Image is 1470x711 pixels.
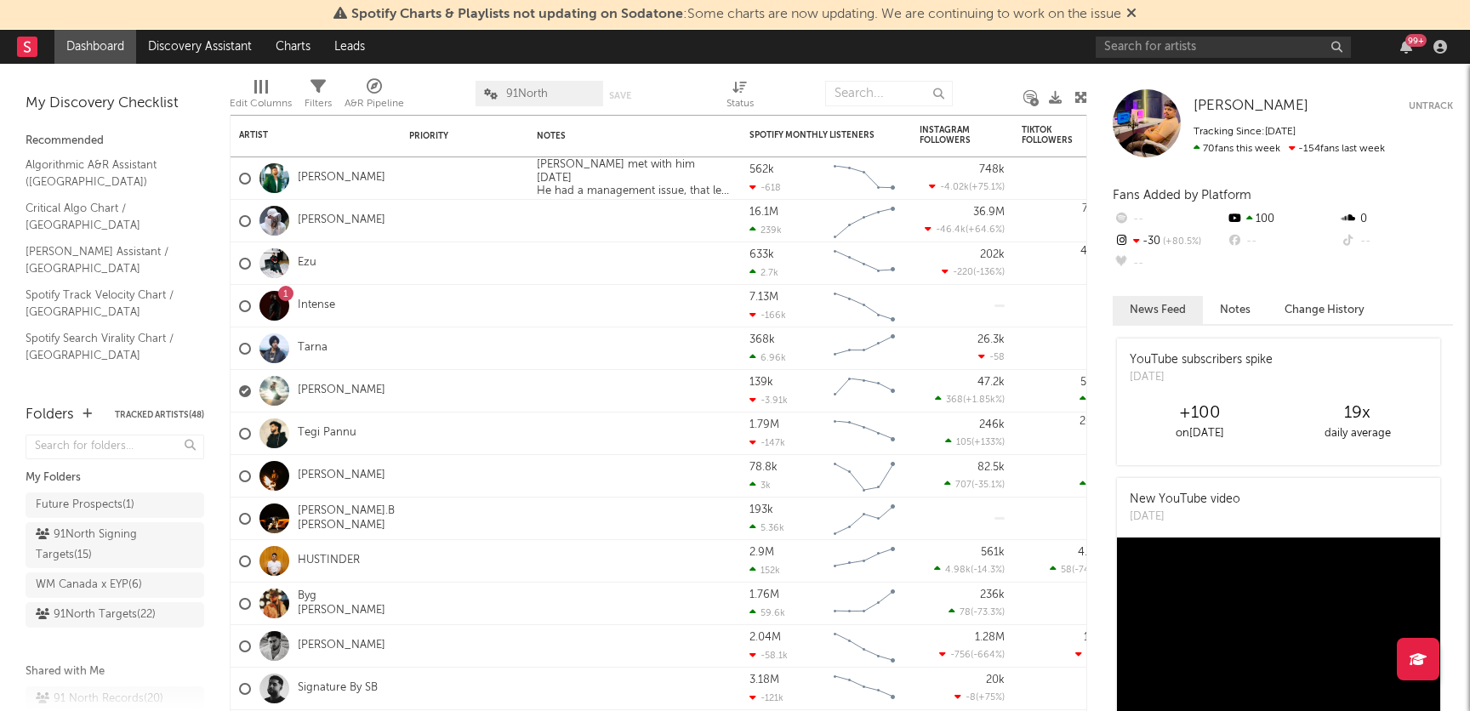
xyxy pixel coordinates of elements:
[26,242,187,277] a: [PERSON_NAME] Assistant / [GEOGRAPHIC_DATA]
[749,504,773,515] div: 193k
[298,426,356,441] a: Tegi Pannu
[1226,230,1339,253] div: --
[749,292,778,303] div: 7.13M
[942,266,1005,277] div: ( )
[749,267,778,278] div: 2.7k
[954,691,1005,702] div: ( )
[826,412,903,455] svg: Chart title
[36,689,163,709] div: 91 North Records ( 20 )
[749,182,781,193] div: -618
[1113,296,1203,324] button: News Feed
[298,171,385,185] a: [PERSON_NAME]
[976,268,1002,277] span: -136 %
[26,405,74,425] div: Folders
[973,608,1002,617] span: -73.3 %
[749,377,773,388] div: 139k
[26,286,187,321] a: Spotify Track Velocity Chart / [GEOGRAPHIC_DATA]
[934,564,1005,575] div: ( )
[1340,208,1453,230] div: 0
[26,156,187,191] a: Algorithmic A&R Assistant ([GEOGRAPHIC_DATA])
[298,504,395,533] a: [PERSON_NAME].B [PERSON_NAME]
[26,329,187,364] a: Spotify Search Virality Chart / [GEOGRAPHIC_DATA]
[973,207,1005,218] div: 36.9M
[749,207,778,218] div: 16.1M
[749,674,779,685] div: 3.18M
[977,377,1005,388] div: 47.2k
[966,395,1002,405] span: +1.85k %
[1126,8,1137,21] span: Dismiss
[749,249,774,260] div: 633k
[973,651,1002,660] span: -664 %
[26,94,204,114] div: My Discovery Checklist
[1279,424,1436,444] div: daily average
[726,94,754,114] div: Status
[749,632,781,643] div: 2.04M
[1194,98,1308,115] a: [PERSON_NAME]
[1279,403,1436,424] div: 19 x
[945,436,1005,447] div: ( )
[230,94,292,114] div: Edit Columns
[749,565,780,576] div: 152k
[305,94,332,114] div: Filters
[749,462,778,473] div: 78.8k
[989,353,1005,362] span: -58
[826,583,903,625] svg: Chart title
[1121,424,1279,444] div: on [DATE]
[986,674,1005,685] div: 20k
[946,395,963,405] span: 368
[36,575,142,595] div: WM Canada x EYP ( 6 )
[1194,99,1308,113] span: [PERSON_NAME]
[1409,98,1453,115] button: Untrack
[945,566,971,575] span: 4.98k
[298,589,392,618] a: Byg [PERSON_NAME]
[826,285,903,327] svg: Chart title
[26,435,204,459] input: Search for folders...
[1203,296,1268,324] button: Notes
[973,566,1002,575] span: -14.3 %
[929,181,1005,192] div: ( )
[925,224,1005,235] div: ( )
[298,256,316,270] a: Ezu
[26,131,204,151] div: Recommended
[955,481,971,490] span: 707
[298,299,335,313] a: Intense
[1022,412,1107,454] div: 0
[944,479,1005,490] div: ( )
[826,540,903,583] svg: Chart title
[1340,230,1453,253] div: --
[1113,189,1251,202] span: Fans Added by Platform
[26,662,204,682] div: Shared with Me
[345,72,404,122] div: A&R Pipeline
[36,525,156,566] div: 91North Signing Targets ( 15 )
[749,395,788,406] div: -3.91k
[826,668,903,710] svg: Chart title
[749,310,786,321] div: -166k
[975,632,1005,643] div: 1.28M
[305,72,332,122] div: Filters
[826,157,903,200] svg: Chart title
[1405,34,1427,47] div: 99 +
[351,8,1121,21] span: : Some charts are now updating. We are continuing to work on the issue
[1400,40,1412,54] button: 99+
[115,411,204,419] button: Tracked Artists(48)
[36,605,156,625] div: 91North Targets ( 22 )
[940,183,969,192] span: -4.02k
[749,437,785,448] div: -147k
[36,495,134,515] div: Future Prospects ( 1 )
[1130,509,1240,526] div: [DATE]
[26,522,204,568] a: 91North Signing Targets(15)
[981,547,1005,558] div: 561k
[749,334,775,345] div: 368k
[54,30,136,64] a: Dashboard
[749,589,779,600] div: 1.76M
[1061,566,1072,575] span: 58
[826,498,903,540] svg: Chart title
[1194,127,1296,137] span: Tracking Since: [DATE]
[826,242,903,285] svg: Chart title
[136,30,264,64] a: Discovery Assistant
[966,693,976,702] span: -8
[979,164,1005,175] div: 748k
[1194,144,1385,154] span: -154 fans last week
[1022,125,1081,145] div: TikTok Followers
[298,384,385,398] a: [PERSON_NAME]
